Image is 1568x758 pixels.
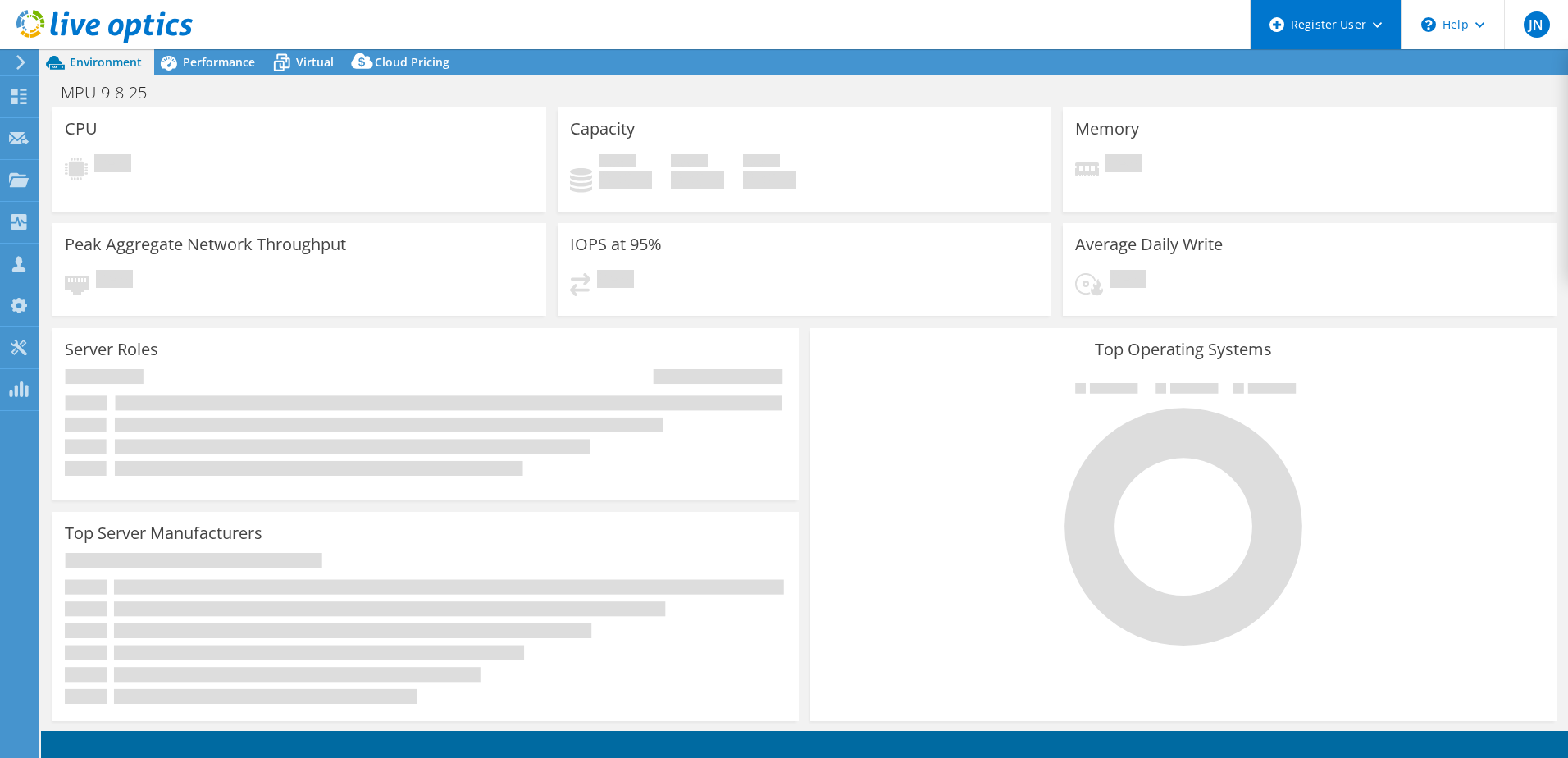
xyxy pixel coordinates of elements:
[570,235,662,253] h3: IOPS at 95%
[183,54,255,70] span: Performance
[96,270,133,292] span: Pending
[671,171,724,189] h4: 0 GiB
[1075,120,1139,138] h3: Memory
[823,340,1544,358] h3: Top Operating Systems
[1105,154,1142,176] span: Pending
[570,120,635,138] h3: Capacity
[743,171,796,189] h4: 0 GiB
[743,154,780,171] span: Total
[597,270,634,292] span: Pending
[1524,11,1550,38] span: JN
[94,154,131,176] span: Pending
[296,54,334,70] span: Virtual
[1421,17,1436,32] svg: \n
[599,171,652,189] h4: 0 GiB
[65,235,346,253] h3: Peak Aggregate Network Throughput
[70,54,142,70] span: Environment
[375,54,449,70] span: Cloud Pricing
[1110,270,1146,292] span: Pending
[65,524,262,542] h3: Top Server Manufacturers
[65,120,98,138] h3: CPU
[599,154,636,171] span: Used
[671,154,708,171] span: Free
[53,84,172,102] h1: MPU-9-8-25
[1075,235,1223,253] h3: Average Daily Write
[65,340,158,358] h3: Server Roles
